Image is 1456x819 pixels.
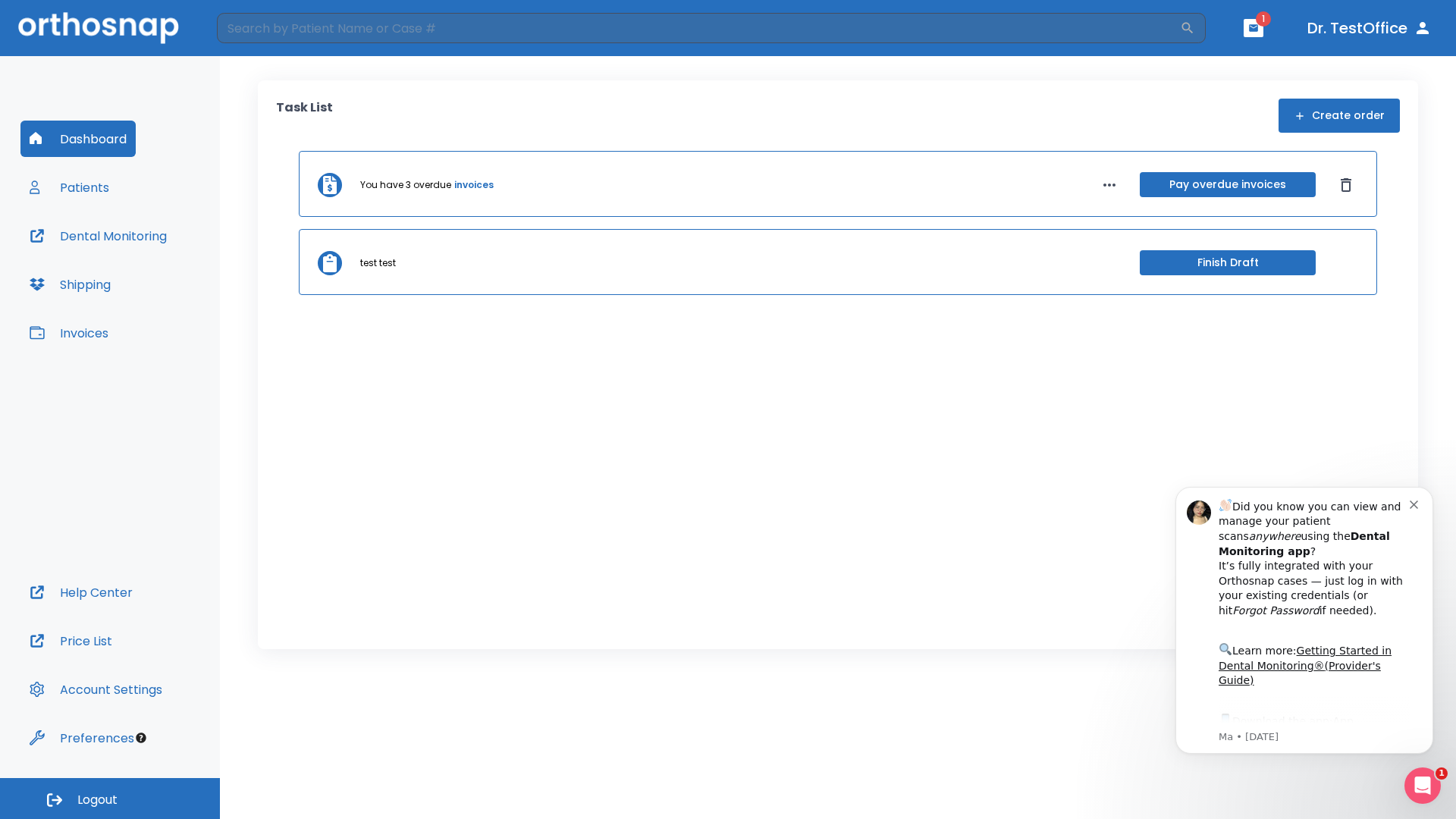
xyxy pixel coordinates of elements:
[66,247,257,325] div: Download the app: | ​ Let us know if you need help getting started!
[66,251,201,278] a: App Store
[1436,767,1448,780] span: 1
[1279,99,1400,133] button: Create order
[1301,14,1438,42] button: Dr. TestOffice
[1153,464,1456,778] iframe: Intercom notifications message
[360,256,396,270] p: test test
[360,178,451,192] p: You have 3 overdue
[454,178,494,192] a: invoices
[1334,173,1358,197] button: Dismiss
[217,13,1180,43] input: Search by Patient Name or Case #
[20,574,142,610] button: Help Center
[20,266,120,303] button: Shipping
[134,731,148,745] div: Tooltip anchor
[20,121,136,157] button: Dashboard
[1256,11,1271,27] span: 1
[77,792,118,808] span: Logout
[66,266,257,280] p: Message from Ma, sent 3w ago
[1140,250,1316,275] button: Finish Draft
[20,315,118,351] button: Invoices
[257,33,269,45] button: Dismiss notification
[1140,172,1316,197] button: Pay overdue invoices
[20,623,121,659] button: Price List
[20,218,176,254] button: Dental Monitoring
[18,12,179,43] img: Orthosnap
[20,169,118,206] button: Patients
[1404,767,1441,804] iframe: Intercom live chat
[276,99,333,133] p: Task List
[20,720,143,756] button: Preferences
[20,671,171,708] button: Account Settings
